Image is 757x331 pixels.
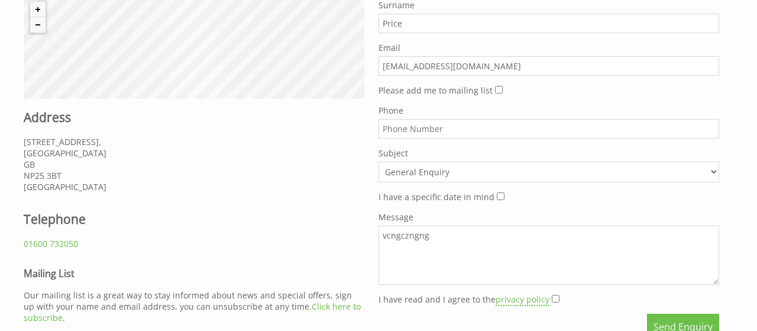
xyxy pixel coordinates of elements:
[30,17,46,33] button: Zoom out
[24,136,364,192] p: [STREET_ADDRESS], [GEOGRAPHIC_DATA] GB NP25 3BT [GEOGRAPHIC_DATA]
[24,109,364,126] h2: Address
[378,56,719,76] input: Email Address
[378,85,493,96] label: Please add me to mailing list
[496,294,549,306] a: privacy policy
[378,294,549,305] label: I have read and I agree to the
[378,14,719,33] input: Surname
[378,42,719,53] label: Email
[378,211,719,223] label: Message
[378,147,719,159] label: Subject
[378,119,719,139] input: Phone Number
[30,2,46,17] button: Zoom in
[24,211,180,227] h2: Telephone
[378,191,494,203] label: I have a specific date in mind
[24,267,364,280] h3: Mailing List
[24,301,361,323] a: Click here to subscribe
[24,238,78,249] a: 01600 732050
[378,105,719,116] label: Phone
[24,290,364,323] p: Our mailing list is a great way to stay informed about news and special offers, sign up with your...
